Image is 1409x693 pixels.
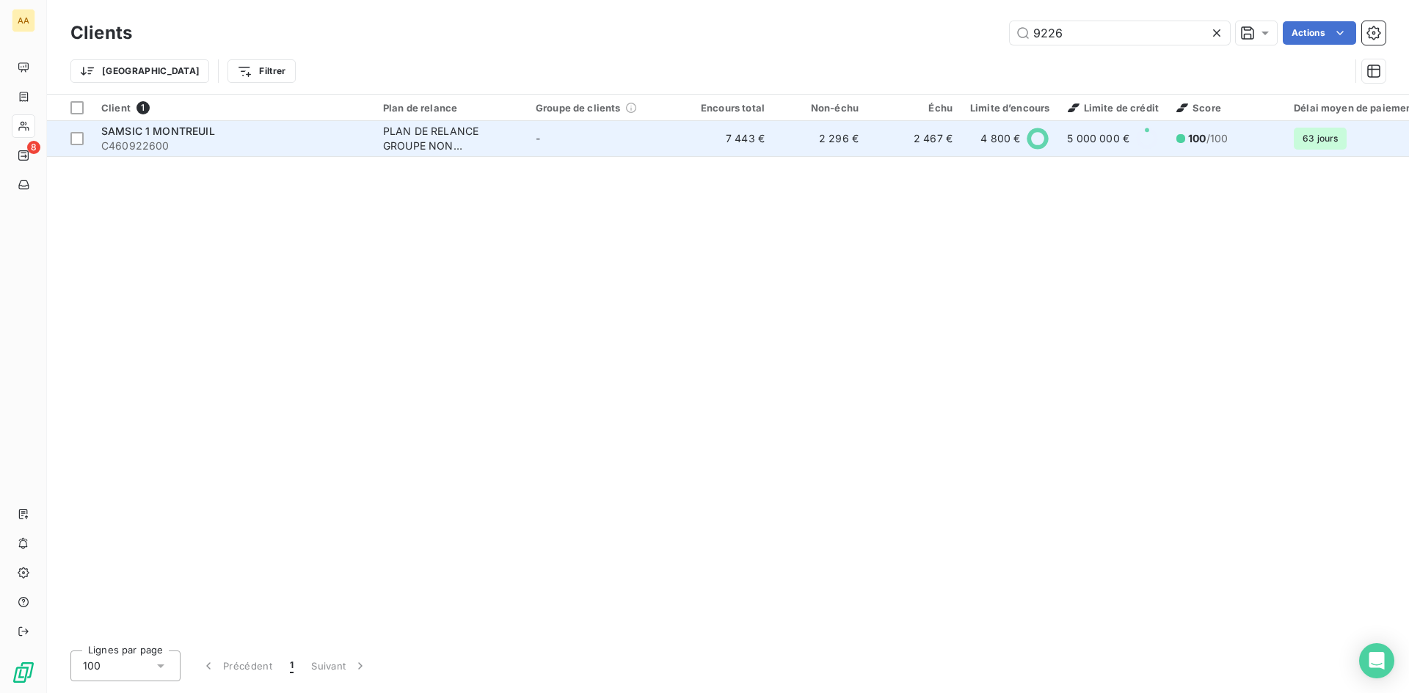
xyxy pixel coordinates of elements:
[1010,21,1230,45] input: Rechercher
[970,102,1049,114] div: Limite d’encours
[27,141,40,154] span: 8
[1294,128,1347,150] span: 63 jours
[383,102,518,114] div: Plan de relance
[192,650,281,681] button: Précédent
[688,102,765,114] div: Encours total
[1188,131,1228,146] span: /100
[1067,131,1129,146] span: 5 000 000 €
[1283,21,1356,45] button: Actions
[536,102,621,114] span: Groupe de clients
[83,659,101,673] span: 100
[302,650,376,681] button: Suivant
[1068,102,1159,114] span: Limite de crédit
[12,9,35,32] div: AA
[876,102,953,114] div: Échu
[101,102,131,114] span: Client
[281,650,302,681] button: 1
[290,659,294,673] span: 1
[70,59,209,83] button: [GEOGRAPHIC_DATA]
[12,661,35,684] img: Logo LeanPay
[680,121,773,156] td: 7 443 €
[227,59,295,83] button: Filtrer
[1176,102,1221,114] span: Score
[773,121,867,156] td: 2 296 €
[101,139,365,153] span: C460922600
[980,131,1020,146] span: 4 800 €
[383,124,518,153] div: PLAN DE RELANCE GROUPE NON AUTOMATIQUE
[1359,643,1394,678] div: Open Intercom Messenger
[101,125,215,137] span: SAMSIC 1 MONTREUIL
[1188,132,1206,144] span: 100
[782,102,859,114] div: Non-échu
[536,132,540,144] span: -
[867,121,961,156] td: 2 467 €
[70,20,132,46] h3: Clients
[136,101,150,114] span: 1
